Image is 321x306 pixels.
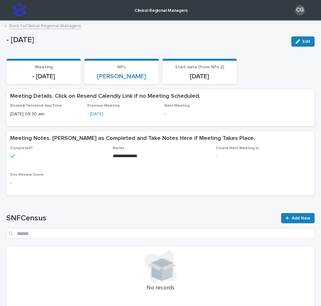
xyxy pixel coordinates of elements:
[10,73,77,80] p: - [DATE]
[87,111,103,118] a: - [DATE]
[6,35,286,45] p: - [DATE]
[6,214,277,223] h1: SNFCensus
[117,65,126,69] span: NPs
[87,104,120,108] span: Previous Meeting
[303,39,310,44] span: Edit
[113,146,124,150] span: Notes
[10,104,62,108] span: Booked/Tentative day/Time
[9,22,81,29] a: Back toClinical Regional Managers
[175,65,224,69] span: Start date (from NPs 2)
[291,36,315,47] button: Edit
[295,5,305,15] div: CG
[10,285,311,292] p: No records
[6,228,315,239] input: Search
[35,65,53,69] span: Meeting
[97,73,146,80] a: [PERSON_NAME]
[10,93,200,100] h2: Meeting Details. Click on Resend Calendly Link if no Meeting Scheduled.
[292,216,310,220] span: Add New
[10,111,80,118] p: [DATE] 09:30 am
[10,180,105,187] p: -
[216,146,259,150] span: Create Next Meeting in
[164,104,190,108] span: Next Meeting
[166,73,233,80] p: [DATE]
[281,213,315,223] a: Add New
[164,111,234,118] p: -
[13,4,26,17] img: stacker-logo-s-only.png
[10,135,255,142] h2: Meeting Notes. [PERSON_NAME] as Completed and Take Notes Here if Meeting Takes Place.
[216,153,311,160] p: -
[10,173,44,177] span: Doc Review Score
[10,146,33,150] span: Completed?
